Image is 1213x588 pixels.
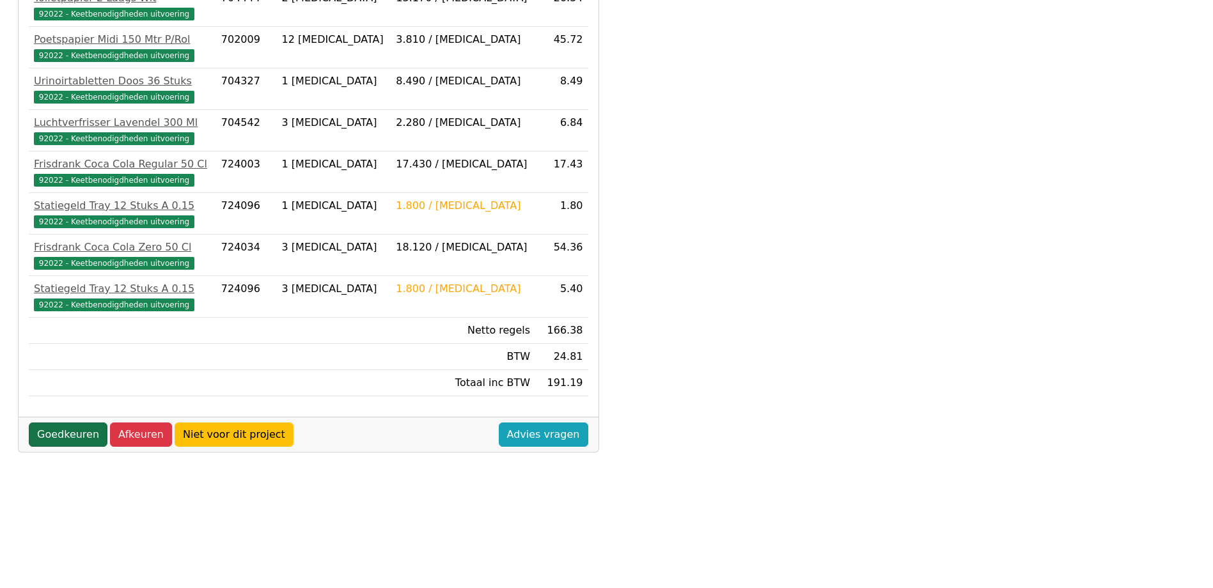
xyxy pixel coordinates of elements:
a: Urinoirtabletten Doos 36 Stuks92022 - Keetbenodigdheden uitvoering [34,73,211,104]
td: 724096 [216,276,277,318]
a: Afkeuren [110,422,172,447]
div: 1 [MEDICAL_DATA] [282,73,386,89]
div: Frisdrank Coca Cola Regular 50 Cl [34,157,211,172]
div: Frisdrank Coca Cola Zero 50 Cl [34,240,211,255]
a: Advies vragen [499,422,588,447]
td: 191.19 [535,370,588,396]
td: 54.36 [535,235,588,276]
td: BTW [391,344,535,370]
div: 3.810 / [MEDICAL_DATA] [396,32,530,47]
td: 702009 [216,27,277,68]
td: 24.81 [535,344,588,370]
td: 17.43 [535,151,588,193]
div: 3 [MEDICAL_DATA] [282,240,386,255]
div: 1 [MEDICAL_DATA] [282,198,386,213]
span: 92022 - Keetbenodigdheden uitvoering [34,174,194,187]
a: Statiegeld Tray 12 Stuks A 0.1592022 - Keetbenodigdheden uitvoering [34,281,211,312]
td: 8.49 [535,68,588,110]
div: Statiegeld Tray 12 Stuks A 0.15 [34,198,211,213]
div: 3 [MEDICAL_DATA] [282,281,386,297]
td: 724003 [216,151,277,193]
td: Netto regels [391,318,535,344]
td: 45.72 [535,27,588,68]
td: 704327 [216,68,277,110]
span: 92022 - Keetbenodigdheden uitvoering [34,215,194,228]
span: 92022 - Keetbenodigdheden uitvoering [34,298,194,311]
a: Poetspapier Midi 150 Mtr P/Rol92022 - Keetbenodigdheden uitvoering [34,32,211,63]
td: 6.84 [535,110,588,151]
span: 92022 - Keetbenodigdheden uitvoering [34,132,194,145]
div: Statiegeld Tray 12 Stuks A 0.15 [34,281,211,297]
td: Totaal inc BTW [391,370,535,396]
a: Niet voor dit project [175,422,293,447]
td: 166.38 [535,318,588,344]
td: 704542 [216,110,277,151]
a: Frisdrank Coca Cola Regular 50 Cl92022 - Keetbenodigdheden uitvoering [34,157,211,187]
a: Goedkeuren [29,422,107,447]
div: 18.120 / [MEDICAL_DATA] [396,240,530,255]
div: Urinoirtabletten Doos 36 Stuks [34,73,211,89]
div: 1 [MEDICAL_DATA] [282,157,386,172]
div: 1.800 / [MEDICAL_DATA] [396,281,530,297]
td: 724034 [216,235,277,276]
div: 12 [MEDICAL_DATA] [282,32,386,47]
div: Poetspapier Midi 150 Mtr P/Rol [34,32,211,47]
div: Luchtverfrisser Lavendel 300 Ml [34,115,211,130]
div: 8.490 / [MEDICAL_DATA] [396,73,530,89]
span: 92022 - Keetbenodigdheden uitvoering [34,8,194,20]
div: 2.280 / [MEDICAL_DATA] [396,115,530,130]
td: 1.80 [535,193,588,235]
div: 3 [MEDICAL_DATA] [282,115,386,130]
div: 17.430 / [MEDICAL_DATA] [396,157,530,172]
a: Frisdrank Coca Cola Zero 50 Cl92022 - Keetbenodigdheden uitvoering [34,240,211,270]
td: 724096 [216,193,277,235]
span: 92022 - Keetbenodigdheden uitvoering [34,49,194,62]
a: Luchtverfrisser Lavendel 300 Ml92022 - Keetbenodigdheden uitvoering [34,115,211,146]
span: 92022 - Keetbenodigdheden uitvoering [34,91,194,104]
span: 92022 - Keetbenodigdheden uitvoering [34,257,194,270]
a: Statiegeld Tray 12 Stuks A 0.1592022 - Keetbenodigdheden uitvoering [34,198,211,229]
div: 1.800 / [MEDICAL_DATA] [396,198,530,213]
td: 5.40 [535,276,588,318]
